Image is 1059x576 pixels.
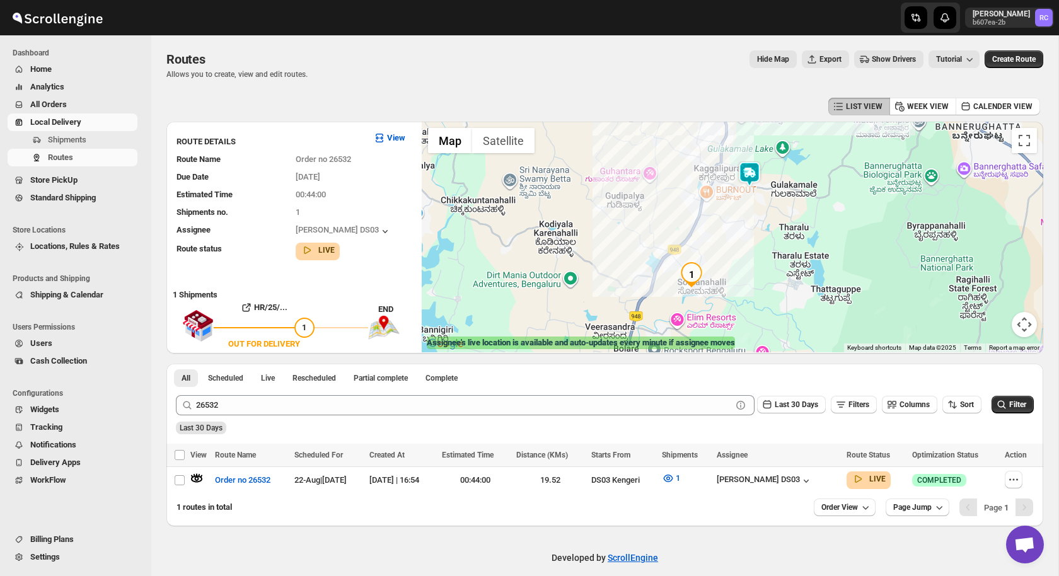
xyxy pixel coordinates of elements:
div: [DATE] | 16:54 [369,474,434,487]
span: Route Name [215,451,256,459]
span: COMPLETED [917,475,961,485]
span: Action [1005,451,1027,459]
span: 1 [296,207,300,217]
b: HR/25/... [254,302,287,312]
h3: ROUTE DETAILS [176,135,363,148]
button: Sort [942,396,981,413]
text: RC [1039,14,1048,22]
div: 00:44:00 [442,474,509,487]
span: 1 [676,473,680,483]
button: All routes [174,369,198,387]
span: Rahul Chopra [1035,9,1053,26]
button: Page Jump [886,498,949,516]
img: Google [425,336,466,352]
span: WEEK VIEW [907,101,949,112]
span: Live [261,373,275,383]
button: Routes [8,149,137,166]
span: Shipments [48,135,86,144]
div: END [378,303,415,316]
button: 1 [654,468,688,488]
button: [PERSON_NAME] DS03 [717,475,813,487]
span: Billing Plans [30,534,74,544]
b: LIVE [318,246,335,255]
span: Filters [848,400,869,409]
span: Estimated Time [442,451,494,459]
nav: Pagination [959,498,1033,516]
button: Billing Plans [8,531,137,548]
button: Shipments [8,131,137,149]
button: Map camera controls [1012,312,1037,337]
button: Export [802,50,849,68]
span: Widgets [30,405,59,414]
button: Map action label [749,50,797,68]
button: Users [8,335,137,352]
button: All Orders [8,96,137,113]
b: LIVE [869,475,886,483]
button: Toggle fullscreen view [1012,128,1037,153]
span: View [190,451,207,459]
span: Configurations [13,388,142,398]
span: Filter [1009,400,1026,409]
span: Order no 26532 [296,154,351,164]
span: Sort [960,400,974,409]
button: User menu [965,8,1054,28]
img: trip_end.png [368,316,400,340]
b: 1 Shipments [166,284,217,299]
span: Scheduled [208,373,243,383]
button: Cash Collection [8,352,137,370]
p: b607ea-2b [973,19,1030,26]
span: CALENDER VIEW [973,101,1033,112]
button: Order no 26532 [207,470,278,490]
span: Shipments [662,451,698,459]
button: LIVE [301,244,335,256]
input: Press enter after typing | Search Eg. Order no 26532 [196,395,732,415]
span: Export [819,54,842,64]
span: Route Status [847,451,890,459]
a: Open chat [1006,526,1044,563]
span: Cash Collection [30,356,87,366]
span: Last 30 Days [775,400,818,409]
button: Columns [882,396,937,413]
button: Locations, Rules & Rates [8,238,137,255]
span: Order View [821,502,858,512]
span: Delivery Apps [30,458,81,467]
span: Created At [369,451,405,459]
button: Shipping & Calendar [8,286,137,304]
p: Developed by [552,551,658,564]
span: Locations, Rules & Rates [30,241,120,251]
button: Widgets [8,401,137,418]
span: Shipping & Calendar [30,290,103,299]
span: Home [30,64,52,74]
div: DS03 Kengeri [591,474,654,487]
span: Store PickUp [30,175,78,185]
a: ScrollEngine [608,553,658,563]
button: Keyboard shortcuts [847,343,901,352]
a: Open this area in Google Maps (opens a new window) [425,336,466,352]
button: LIVE [852,473,886,485]
span: All Orders [30,100,67,109]
span: Starts From [591,451,630,459]
button: Tracking [8,418,137,436]
button: Filters [831,396,877,413]
span: Notifications [30,440,76,449]
span: Distance (KMs) [516,451,568,459]
span: 22-Aug | [DATE] [294,475,347,485]
p: Allows you to create, view and edit routes. [166,69,308,79]
span: 1 [302,323,306,332]
a: Report a map error [989,344,1039,351]
button: WorkFlow [8,471,137,489]
span: Settings [30,552,60,562]
img: shop.svg [182,301,214,350]
button: Delivery Apps [8,454,137,471]
label: Assignee's live location is available and auto-updates every minute if assignee moves [427,337,735,349]
button: [PERSON_NAME] DS03 [296,225,391,238]
span: Routes [48,153,73,162]
button: LIST VIEW [828,98,890,115]
button: Show street map [428,128,472,153]
span: WorkFlow [30,475,66,485]
span: Partial complete [354,373,408,383]
button: Create Route [985,50,1043,68]
span: Due Date [176,172,209,181]
span: Users [30,338,52,348]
